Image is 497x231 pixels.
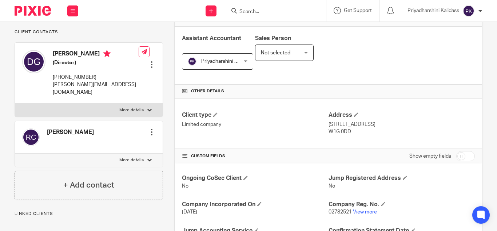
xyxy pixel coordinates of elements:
[15,6,51,16] img: Pixie
[53,59,139,66] h5: (Director)
[22,50,45,73] img: svg%3E
[201,59,253,64] span: Priyadharshini Kalidass
[53,50,139,59] h4: [PERSON_NAME]
[182,35,241,41] span: Assistant Accountant
[353,209,377,215] a: View more
[182,201,328,208] h4: Company Incorporated On
[329,174,475,182] h4: Jump Registered Address
[182,184,188,189] span: No
[191,88,224,94] span: Other details
[63,180,114,191] h4: + Add contact
[119,157,144,163] p: More details
[329,201,475,208] h4: Company Reg. No.
[47,128,94,136] h4: [PERSON_NAME]
[409,153,451,160] label: Show empty fields
[188,57,196,66] img: svg%3E
[239,9,304,15] input: Search
[103,50,111,57] i: Primary
[344,8,372,13] span: Get Support
[407,7,459,14] p: Priyadharshini Kalidass
[119,107,144,113] p: More details
[182,153,328,159] h4: CUSTOM FIELDS
[22,128,40,146] img: svg%3E
[182,111,328,119] h4: Client type
[329,111,475,119] h4: Address
[182,121,328,128] p: Limited company
[15,29,163,35] p: Client contacts
[329,128,475,135] p: W1G 0DD
[182,174,328,182] h4: Ongoing CoSec Client
[182,209,197,215] span: [DATE]
[329,121,475,128] p: [STREET_ADDRESS]
[261,50,290,55] span: Not selected
[463,5,474,17] img: svg%3E
[329,184,335,189] span: No
[15,211,163,217] p: Linked clients
[53,74,139,81] p: [PHONE_NUMBER]
[255,35,291,41] span: Sales Person
[329,209,352,215] span: 02782521
[53,81,139,96] p: [PERSON_NAME][EMAIL_ADDRESS][DOMAIN_NAME]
